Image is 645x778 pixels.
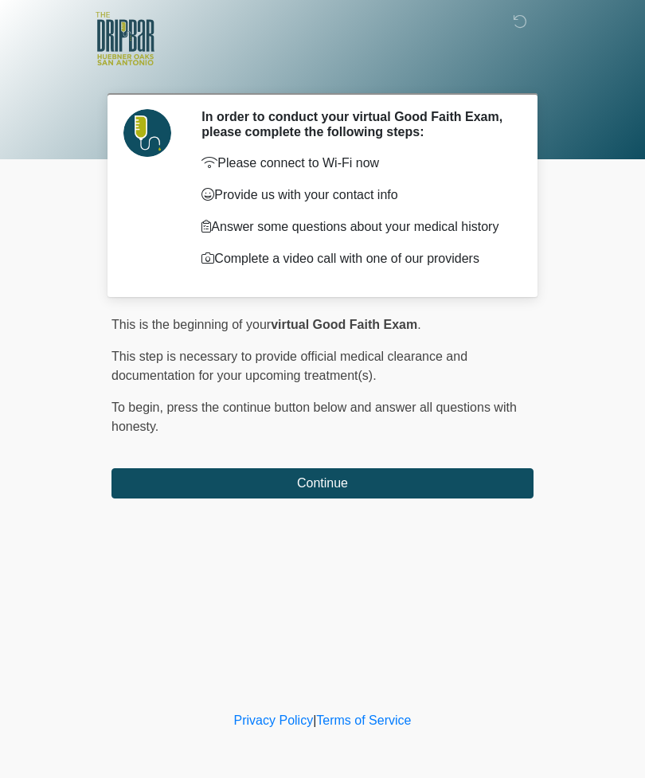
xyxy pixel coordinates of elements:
[313,713,316,727] a: |
[271,318,417,331] strong: virtual Good Faith Exam
[96,12,154,65] img: The DRIPBaR - The Strand at Huebner Oaks Logo
[201,217,510,237] p: Answer some questions about your medical history
[111,350,467,382] span: This step is necessary to provide official medical clearance and documentation for your upcoming ...
[123,109,171,157] img: Agent Avatar
[111,401,517,433] span: press the continue button below and answer all questions with honesty.
[316,713,411,727] a: Terms of Service
[201,186,510,205] p: Provide us with your contact info
[417,318,420,331] span: .
[201,109,510,139] h2: In order to conduct your virtual Good Faith Exam, please complete the following steps:
[201,154,510,173] p: Please connect to Wi-Fi now
[111,468,534,498] button: Continue
[111,401,166,414] span: To begin,
[201,249,510,268] p: Complete a video call with one of our providers
[111,318,271,331] span: This is the beginning of your
[234,713,314,727] a: Privacy Policy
